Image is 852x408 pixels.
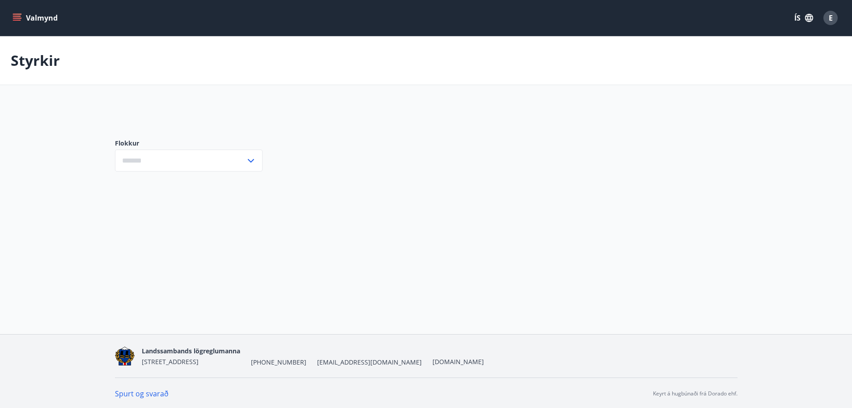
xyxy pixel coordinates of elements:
[115,389,169,399] a: Spurt og svarað
[829,13,833,23] span: E
[251,358,306,367] span: [PHONE_NUMBER]
[789,10,818,26] button: ÍS
[11,51,60,70] p: Styrkir
[653,390,738,398] p: Keyrt á hugbúnaði frá Dorado ehf.
[820,7,841,29] button: E
[142,347,240,355] span: Landssambands lögreglumanna
[115,139,263,148] label: Flokkur
[142,357,199,366] span: [STREET_ADDRESS]
[115,347,135,366] img: 1cqKbADZNYZ4wXUG0EC2JmCwhQh0Y6EN22Kw4FTY.png
[432,357,484,366] a: [DOMAIN_NAME]
[317,358,422,367] span: [EMAIL_ADDRESS][DOMAIN_NAME]
[11,10,61,26] button: menu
